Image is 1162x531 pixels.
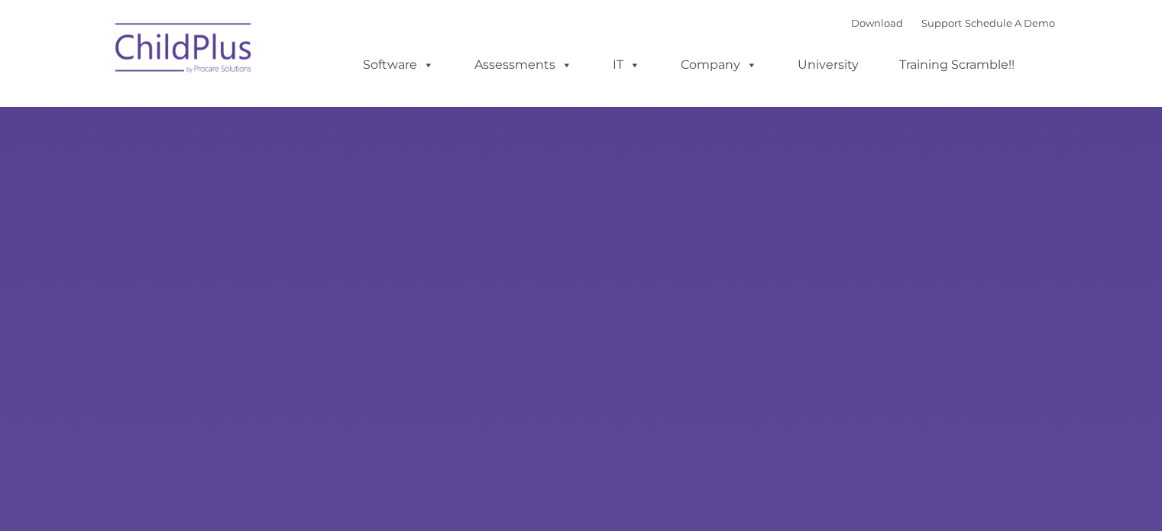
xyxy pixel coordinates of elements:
[851,17,903,29] a: Download
[782,50,874,80] a: University
[665,50,772,80] a: Company
[884,50,1030,80] a: Training Scramble!!
[348,50,449,80] a: Software
[597,50,655,80] a: IT
[108,12,261,89] img: ChildPlus by Procare Solutions
[459,50,587,80] a: Assessments
[851,17,1055,29] font: |
[965,17,1055,29] a: Schedule A Demo
[921,17,962,29] a: Support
